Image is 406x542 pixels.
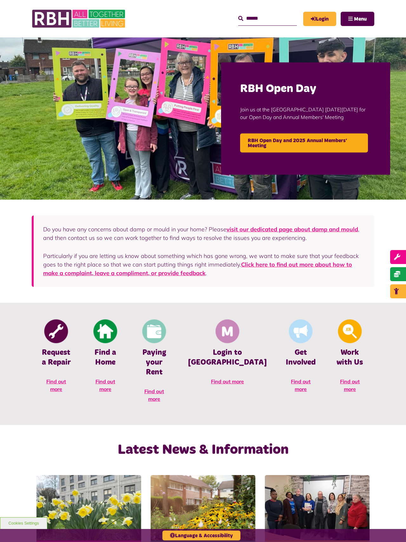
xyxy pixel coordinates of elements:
a: MyRBH [303,12,336,26]
img: Looking For A Job [338,320,362,343]
span: Menu [354,17,367,22]
span: Find out more [340,378,360,392]
h4: Request a Repair [41,348,71,367]
img: Pay Rent [142,320,166,343]
img: RBH [32,6,127,31]
h4: Work with Us [335,348,365,367]
h4: Paying your Rent [139,348,169,378]
img: Report Repair [44,320,68,343]
img: Freehold [36,475,141,540]
span: Find out more [95,378,115,392]
a: Report Repair Request a Repair Find out more [32,319,81,399]
a: Pay Rent Paying your Rent Find out more [130,319,179,409]
a: Get Involved Get Involved Find out more [276,319,325,399]
button: Language & Accessibility [162,531,240,540]
button: Navigation [341,12,374,26]
span: Find out more [46,378,66,392]
h4: Login to [GEOGRAPHIC_DATA] [188,348,267,367]
img: Group photo of customers and colleagues at Spotland Community Centre [265,475,370,540]
p: Join us at the [GEOGRAPHIC_DATA] [DATE][DATE] for our Open Day and Annual Members' Meeting [240,96,371,130]
span: Find out more [211,378,244,385]
a: Membership And Mutuality Login to [GEOGRAPHIC_DATA] Find out more [179,319,276,392]
h4: Get Involved [286,348,316,367]
img: Membership And Mutuality [216,320,239,343]
iframe: Netcall Web Assistant for live chat [377,513,406,542]
img: SAZ MEDIA RBH HOUSING4 [151,475,255,540]
img: Get Involved [289,320,313,343]
p: Do you have any concerns about damp or mould in your home? Please , and then contact us so we can... [43,225,365,242]
h2: RBH Open Day [240,81,371,96]
a: visit our dedicated page about damp and mould [226,226,358,233]
span: Find out more [144,388,164,402]
a: RBH Open Day and 2025 Annual Members' Meeting [240,134,368,153]
p: Particularly if you are letting us know about something which has gone wrong, we want to make sur... [43,252,365,277]
a: Find A Home Find a Home Find out more [81,319,129,399]
img: Find A Home [93,320,117,343]
h2: Latest News & Information [89,441,317,459]
h4: Find a Home [90,348,120,367]
span: Find out more [291,378,311,392]
a: Looking For A Job Work with Us Find out more [325,319,374,399]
